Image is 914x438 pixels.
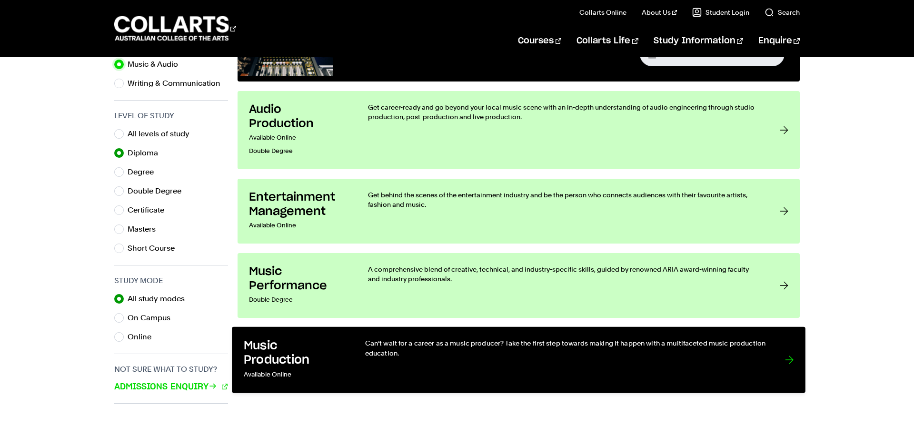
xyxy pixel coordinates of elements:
p: Available Online [249,131,349,144]
label: Music & Audio [128,58,186,71]
label: All study modes [128,292,192,306]
label: Diploma [128,146,166,160]
p: A comprehensive blend of creative, technical, and industry-specific skills, guided by renowned AR... [368,265,761,284]
a: Study Information [654,25,743,57]
label: Online [128,330,159,344]
label: Double Degree [128,184,189,198]
div: Go to homepage [114,15,236,42]
label: On Campus [128,311,178,325]
p: Get behind the scenes of the entertainment industry and be the person who connects audiences with... [368,190,761,209]
h3: Music Production [244,338,346,367]
label: Short Course [128,242,182,255]
a: Entertainment Management Available Online Get behind the scenes of the entertainment industry and... [238,179,800,244]
h3: Entertainment Management [249,190,349,219]
h3: Audio Production [249,102,349,131]
label: Degree [128,165,161,179]
a: About Us [642,8,677,17]
a: Music Performance Double Degree A comprehensive blend of creative, technical, and industry-specif... [238,253,800,318]
a: Student Login [692,8,749,17]
a: Collarts Online [579,8,626,17]
p: Get career-ready and go beyond your local music scene with an in-depth understanding of audio eng... [368,102,761,122]
h3: Music Performance [249,265,349,293]
p: Available Online [244,367,346,381]
label: Writing & Communication [128,77,228,90]
label: All levels of study [128,127,197,141]
a: Collarts Life [576,25,638,57]
p: Available Online [249,219,349,232]
a: Search [765,8,800,17]
label: Certificate [128,204,172,217]
h3: Level of Study [114,110,228,122]
a: Admissions Enquiry [114,381,228,393]
a: Courses [518,25,561,57]
h3: Not sure what to study? [114,364,228,375]
h3: Study Mode [114,275,228,286]
a: Audio Production Available OnlineDouble Degree Get career-ready and go beyond your local music sc... [238,91,800,169]
a: Enquire [758,25,800,57]
label: Masters [128,223,163,236]
a: Music Production Available Online Can’t wait for a career as a music producer? Take the first ste... [232,326,805,393]
p: Double Degree [249,144,349,158]
p: Double Degree [249,293,349,306]
p: Can’t wait for a career as a music producer? Take the first step towards making it happen with a ... [365,338,765,358]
